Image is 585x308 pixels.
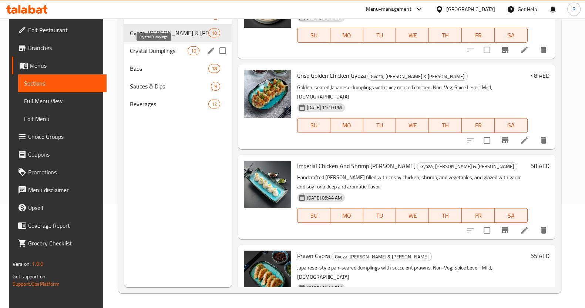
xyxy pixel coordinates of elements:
[396,28,429,43] button: WE
[12,21,107,39] a: Edit Restaurant
[28,239,101,248] span: Grocery Checklist
[432,30,459,41] span: TH
[24,114,101,123] span: Edit Menu
[130,100,208,108] span: Beverages
[24,97,101,106] span: Full Menu View
[429,28,462,43] button: TH
[366,5,411,14] div: Menu-management
[124,60,232,77] div: Baos18
[399,210,426,221] span: WE
[396,208,429,223] button: WE
[12,145,107,163] a: Coupons
[366,210,393,221] span: TU
[462,118,495,133] button: FR
[244,161,291,208] img: Imperial Chicken And Shrimp Siu Mai
[333,30,360,41] span: MO
[297,160,416,171] span: Imperial Chicken And Shrimp [PERSON_NAME]
[12,234,107,252] a: Grocery Checklist
[363,118,396,133] button: TU
[28,150,101,159] span: Coupons
[300,30,327,41] span: SU
[495,28,528,43] button: SA
[496,41,514,59] button: Branch-specific-item
[520,136,529,145] a: Edit menu item
[18,92,107,110] a: Full Menu View
[332,252,432,261] div: Gyoza, Siu Mai & Mandu
[211,82,220,91] div: items
[32,259,43,269] span: 1.0.0
[188,47,199,54] span: 10
[12,217,107,234] a: Coverage Report
[399,120,426,131] span: WE
[208,100,220,108] div: items
[12,57,107,74] a: Menus
[498,210,525,221] span: SA
[124,24,232,42] div: Gyoza, [PERSON_NAME] & [PERSON_NAME]10
[367,72,468,81] div: Gyoza, Siu Mai & Mandu
[432,210,459,221] span: TH
[12,128,107,145] a: Choice Groups
[465,210,492,221] span: FR
[417,162,517,171] div: Gyoza, Siu Mai & Mandu
[417,162,517,171] span: Gyoza, [PERSON_NAME] & [PERSON_NAME]
[429,118,462,133] button: TH
[209,65,220,72] span: 18
[479,42,495,58] span: Select to update
[130,29,208,37] span: Gyoza, [PERSON_NAME] & [PERSON_NAME]
[330,118,363,133] button: MO
[130,46,187,55] span: Crystal Dumplings
[297,173,528,191] p: Handcrafted [PERSON_NAME] filled with crispy chicken, shrimp, and vegetables, and glazed with gar...
[572,5,575,13] span: P
[333,210,360,221] span: MO
[130,29,208,37] div: Gyoza, Siu Mai & Mandu
[520,46,529,54] a: Edit menu item
[496,131,514,149] button: Branch-specific-item
[465,120,492,131] span: FR
[520,226,529,235] a: Edit menu item
[531,70,549,81] h6: 48 AED
[495,118,528,133] button: SA
[531,161,549,171] h6: 58 AED
[479,133,495,148] span: Select to update
[429,208,462,223] button: TH
[24,79,101,88] span: Sections
[130,64,208,73] span: Baos
[211,83,220,90] span: 9
[465,30,492,41] span: FR
[399,30,426,41] span: WE
[396,118,429,133] button: WE
[300,210,327,221] span: SU
[208,29,220,37] div: items
[300,120,327,131] span: SU
[244,70,291,118] img: Crisp Golden Chicken Gyoza
[535,221,552,239] button: delete
[332,252,431,261] span: Gyoza, [PERSON_NAME] & [PERSON_NAME]
[18,110,107,128] a: Edit Menu
[462,208,495,223] button: FR
[28,203,101,212] span: Upsell
[535,41,552,59] button: delete
[333,120,360,131] span: MO
[297,250,330,261] span: Prawn Gyoza
[462,28,495,43] button: FR
[13,259,31,269] span: Version:
[363,208,396,223] button: TU
[28,132,101,141] span: Choice Groups
[366,120,393,131] span: TU
[13,279,60,289] a: Support.OpsPlatform
[28,26,101,34] span: Edit Restaurant
[12,39,107,57] a: Branches
[28,43,101,52] span: Branches
[304,194,345,201] span: [DATE] 05:44 AM
[297,28,330,43] button: SU
[130,82,211,91] span: Sauces & Dips
[297,118,330,133] button: SU
[28,221,101,230] span: Coverage Report
[496,221,514,239] button: Branch-specific-item
[297,263,528,282] p: Japanese-style pan-seared dumplings with succulent prawns. Non-Veg, Spice Level : Mild, [DEMOGRAP...
[330,208,363,223] button: MO
[209,30,220,37] span: 10
[124,77,232,95] div: Sauces & Dips9
[12,181,107,199] a: Menu disclaimer
[28,185,101,194] span: Menu disclaimer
